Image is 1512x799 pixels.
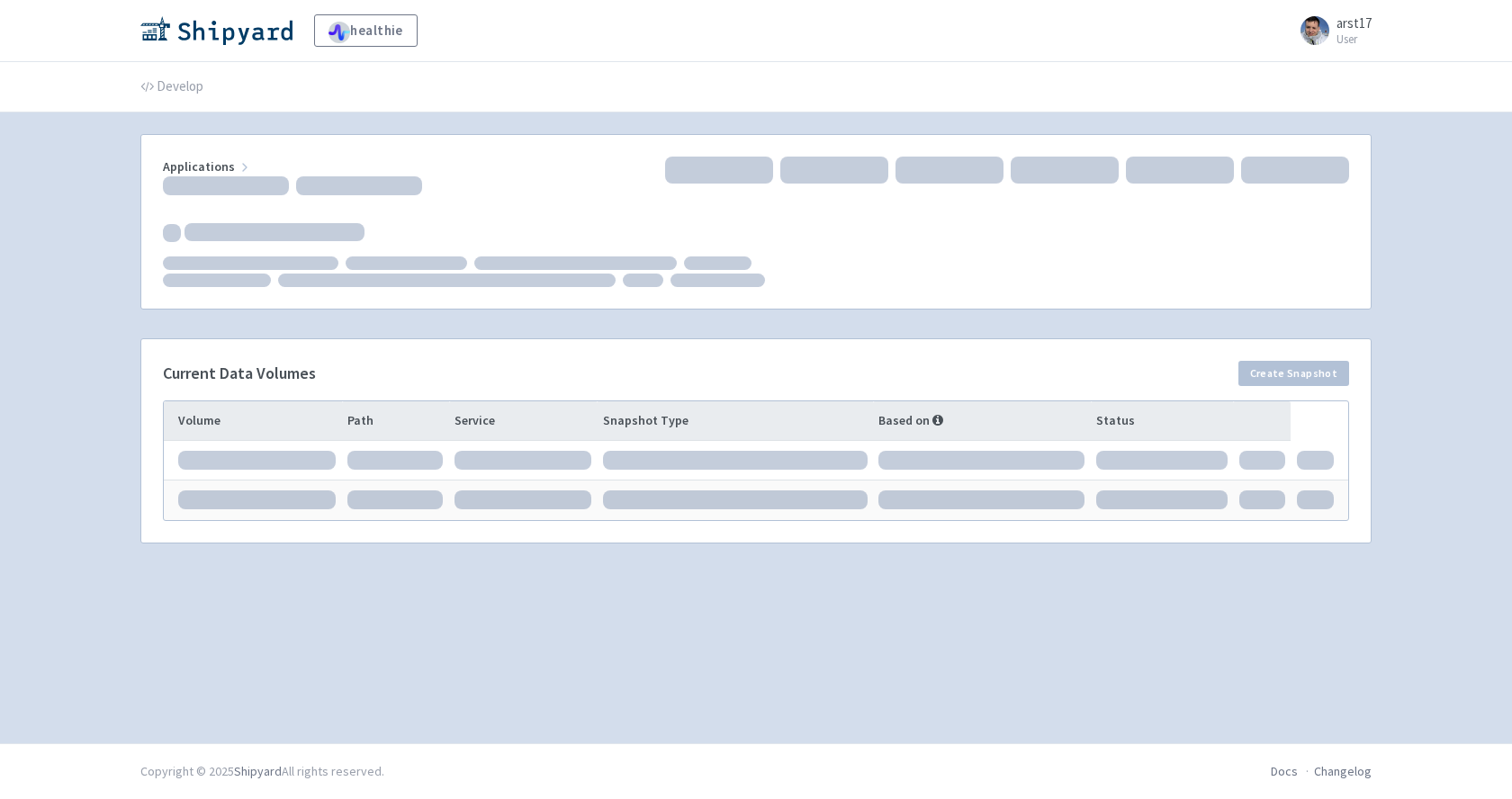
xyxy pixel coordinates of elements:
a: Changelog [1314,763,1372,779]
a: Docs [1271,763,1298,779]
a: Develop [140,62,203,112]
button: Create Snapshot [1238,361,1349,386]
a: Shipyard [234,763,282,779]
span: Applications [163,158,252,175]
th: Snapshot Type [597,401,873,441]
img: Shipyard logo [140,16,292,45]
a: healthie [314,14,418,47]
h4: Current Data Volumes [163,364,316,382]
span: arst17 [1336,14,1372,31]
a: arst17 User [1290,16,1372,45]
th: Based on [873,401,1090,441]
small: User [1336,33,1372,45]
div: Copyright © 2025 All rights reserved. [140,762,384,781]
th: Status [1091,401,1234,441]
th: Volume [164,401,342,441]
th: Path [342,401,449,441]
th: Service [449,401,598,441]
